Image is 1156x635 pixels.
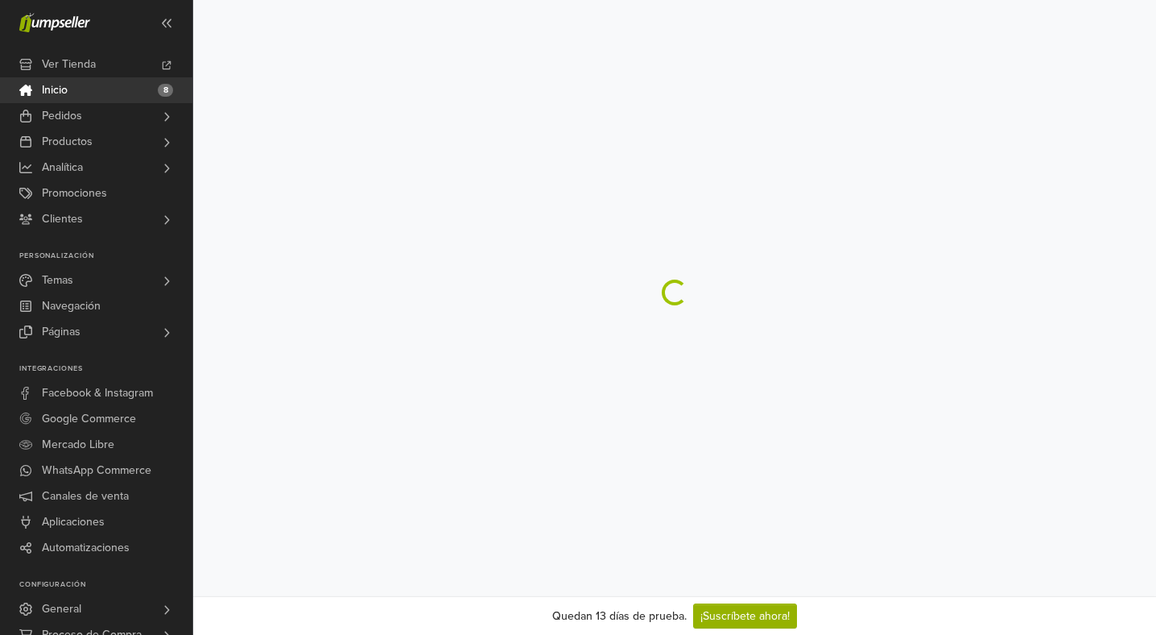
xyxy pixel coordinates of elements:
span: Productos [42,129,93,155]
span: Clientes [42,206,83,232]
span: Analítica [42,155,83,181]
p: Integraciones [19,364,192,374]
span: General [42,596,81,622]
span: Inicio [42,77,68,103]
span: Mercado Libre [42,432,114,458]
div: Quedan 13 días de prueba. [552,608,687,625]
span: Ver Tienda [42,52,96,77]
p: Personalización [19,251,192,261]
span: Google Commerce [42,406,136,432]
a: ¡Suscríbete ahora! [693,604,797,629]
span: Aplicaciones [42,509,105,535]
span: Navegación [42,293,101,319]
span: WhatsApp Commerce [42,458,151,484]
span: Páginas [42,319,81,345]
span: Promociones [42,181,107,206]
span: Facebook & Instagram [42,380,153,406]
p: Configuración [19,580,192,590]
span: Pedidos [42,103,82,129]
span: 8 [158,84,173,97]
span: Temas [42,268,73,293]
span: Canales de venta [42,484,129,509]
span: Automatizaciones [42,535,130,561]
